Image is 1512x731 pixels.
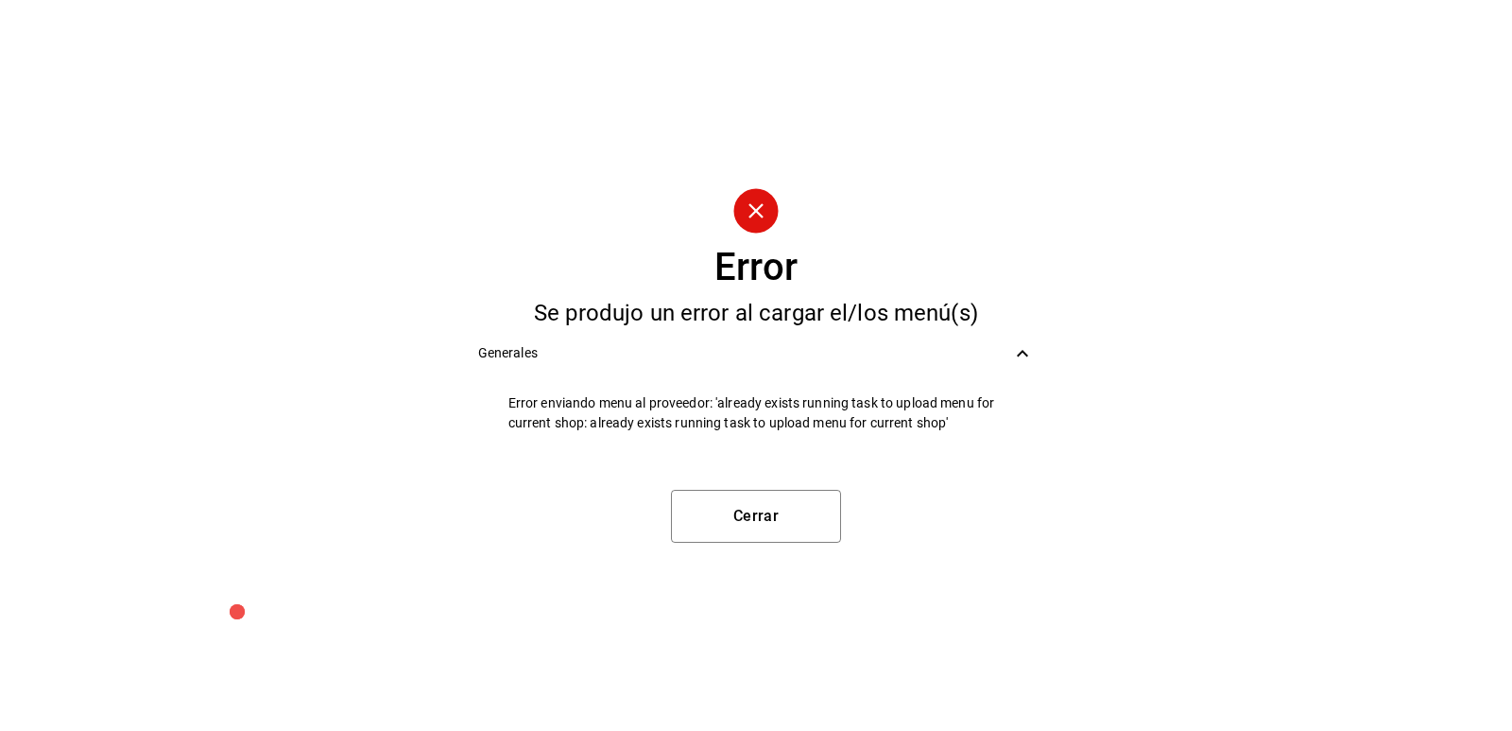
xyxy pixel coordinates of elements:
span: Error enviando menu al proveedor: 'already exists running task to upload menu for current shop: a... [508,393,1035,433]
div: Error [714,249,798,287]
button: Cerrar [671,490,841,543]
span: Generales [478,343,1012,363]
div: Generales [463,332,1050,374]
div: Se produjo un error al cargar el/los menú(s) [463,302,1050,324]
